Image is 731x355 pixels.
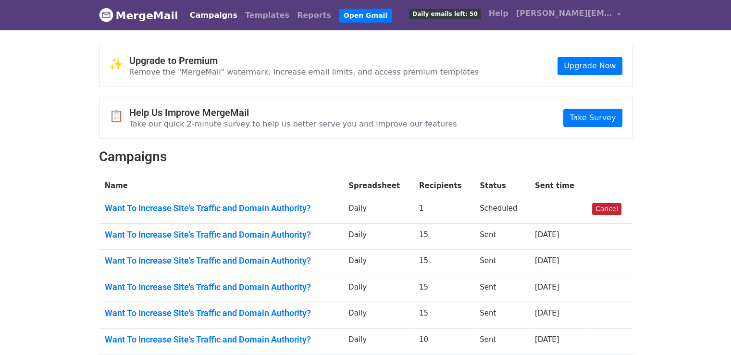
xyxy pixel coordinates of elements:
[343,302,413,329] td: Daily
[109,57,129,71] span: ✨
[535,309,559,317] a: [DATE]
[592,203,621,215] a: Cancel
[485,4,512,23] a: Help
[474,175,529,197] th: Status
[241,6,293,25] a: Templates
[474,276,529,302] td: Sent
[343,223,413,250] td: Daily
[109,109,129,123] span: 📋
[105,255,337,266] a: Want To Increase Site's Traffic and Domain Authority?
[105,334,337,345] a: Want To Increase Site's Traffic and Domain Authority?
[474,329,529,355] td: Sent
[413,250,474,276] td: 15
[413,302,474,329] td: 15
[129,67,479,77] p: Remove the "MergeMail" watermark, increase email limits, and access premium templates
[474,197,529,224] td: Scheduled
[339,9,392,23] a: Open Gmail
[413,223,474,250] td: 15
[512,4,625,26] a: [PERSON_NAME][EMAIL_ADDRESS][DOMAIN_NAME]
[343,175,413,197] th: Spreadsheet
[409,9,481,19] span: Daily emails left: 50
[535,335,559,344] a: [DATE]
[413,276,474,302] td: 15
[474,250,529,276] td: Sent
[474,223,529,250] td: Sent
[413,197,474,224] td: 1
[99,5,178,25] a: MergeMail
[343,329,413,355] td: Daily
[105,203,337,214] a: Want To Increase Site's Traffic and Domain Authority?
[105,282,337,292] a: Want To Increase Site's Traffic and Domain Authority?
[535,230,559,239] a: [DATE]
[293,6,335,25] a: Reports
[129,55,479,66] h4: Upgrade to Premium
[558,57,622,75] a: Upgrade Now
[129,107,457,118] h4: Help Us Improve MergeMail
[405,4,484,23] a: Daily emails left: 50
[535,283,559,292] a: [DATE]
[563,109,622,127] a: Take Survey
[105,229,337,240] a: Want To Increase Site's Traffic and Domain Authority?
[413,329,474,355] td: 10
[516,8,612,19] span: [PERSON_NAME][EMAIL_ADDRESS][DOMAIN_NAME]
[129,119,457,129] p: Take our quick 2-minute survey to help us better serve you and improve our features
[186,6,241,25] a: Campaigns
[343,276,413,302] td: Daily
[529,175,586,197] th: Sent time
[105,308,337,318] a: Want To Increase Site's Traffic and Domain Authority?
[474,302,529,329] td: Sent
[343,250,413,276] td: Daily
[99,175,343,197] th: Name
[343,197,413,224] td: Daily
[413,175,474,197] th: Recipients
[99,149,632,165] h2: Campaigns
[535,256,559,265] a: [DATE]
[99,8,113,22] img: MergeMail logo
